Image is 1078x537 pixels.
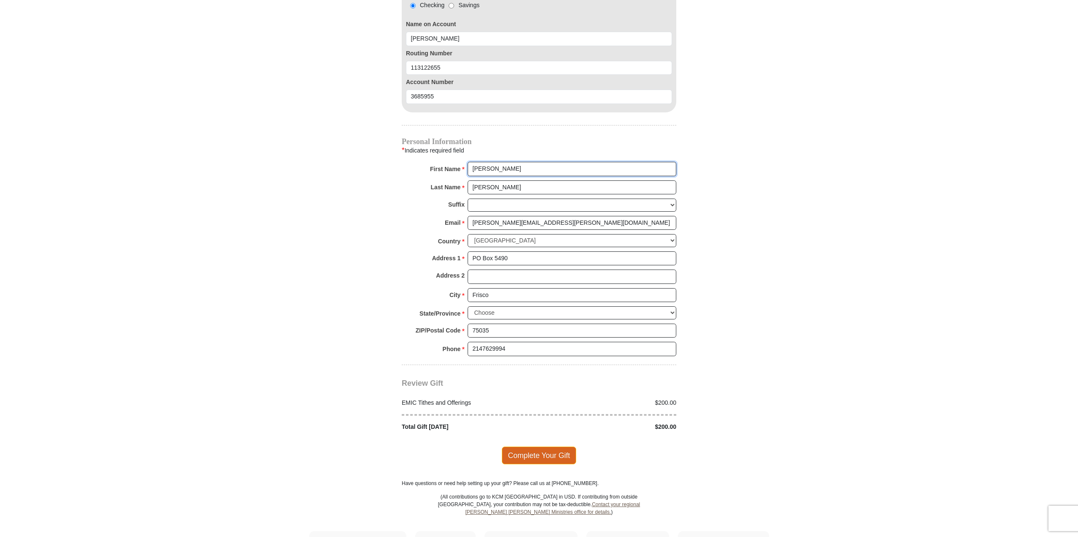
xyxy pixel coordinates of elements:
strong: Address 1 [432,252,461,264]
div: EMIC Tithes and Offerings [397,398,539,407]
div: Total Gift [DATE] [397,423,539,431]
span: Review Gift [402,379,443,387]
strong: Phone [443,343,461,355]
strong: Address 2 [436,270,465,281]
p: Have questions or need help setting up your gift? Please call us at [PHONE_NUMBER]. [402,480,676,487]
label: Name on Account [406,20,672,29]
strong: ZIP/Postal Code [416,324,461,336]
div: $200.00 [539,398,681,407]
strong: City [449,289,460,301]
h4: Personal Information [402,138,676,145]
label: Routing Number [406,49,672,58]
span: Complete Your Gift [502,447,577,464]
a: Contact your regional [PERSON_NAME] [PERSON_NAME] Ministries office for details. [465,502,640,515]
div: Checking Savings [406,1,479,10]
strong: Country [438,235,461,247]
label: Account Number [406,78,672,87]
strong: State/Province [419,308,460,319]
p: (All contributions go to KCM [GEOGRAPHIC_DATA] in USD. If contributing from outside [GEOGRAPHIC_D... [438,493,640,531]
strong: First Name [430,163,460,175]
strong: Last Name [431,181,461,193]
strong: Email [445,217,460,229]
strong: Suffix [448,199,465,210]
div: $200.00 [539,423,681,431]
div: Indicates required field [402,145,676,156]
